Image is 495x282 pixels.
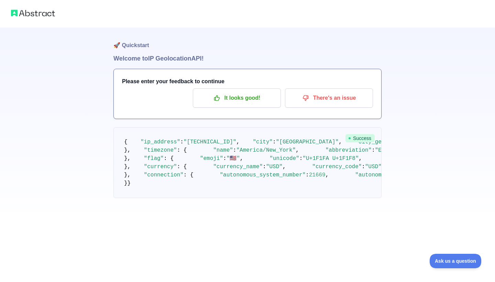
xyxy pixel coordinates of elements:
[269,155,299,162] span: "unicode"
[164,155,174,162] span: : {
[430,254,481,268] iframe: Toggle Customer Support
[372,147,375,153] span: :
[193,88,281,108] button: It looks good!
[309,172,326,178] span: 21669
[144,155,164,162] span: "flag"
[177,147,187,153] span: : {
[144,147,177,153] span: "timezone"
[362,164,365,170] span: :
[236,147,296,153] span: "America/New_York"
[296,147,299,153] span: ,
[124,139,128,145] span: {
[302,155,359,162] span: "U+1F1FA U+1F1F8"
[220,172,306,178] span: "autonomous_system_number"
[144,164,177,170] span: "currency"
[113,54,382,63] h1: Welcome to IP Geolocation API!
[200,155,223,162] span: "emoji"
[240,155,243,162] span: ,
[345,134,375,142] span: Success
[141,139,180,145] span: "ip_address"
[285,88,373,108] button: There's an issue
[326,172,329,178] span: ,
[365,164,382,170] span: "USD"
[276,139,339,145] span: "[GEOGRAPHIC_DATA]"
[213,164,263,170] span: "currency_name"
[233,147,236,153] span: :
[227,155,240,162] span: "🇺🇸"
[253,139,273,145] span: "city"
[223,155,227,162] span: :
[213,147,233,153] span: "name"
[290,92,368,104] p: There's an issue
[355,172,461,178] span: "autonomous_system_organization"
[326,147,372,153] span: "abbreviation"
[180,139,184,145] span: :
[299,155,303,162] span: :
[312,164,362,170] span: "currency_code"
[263,164,266,170] span: :
[113,28,382,54] h1: 🚀 Quickstart
[198,92,276,104] p: It looks good!
[144,172,184,178] span: "connection"
[184,172,194,178] span: : {
[11,8,55,18] img: Abstract logo
[339,139,342,145] span: ,
[266,164,283,170] span: "USD"
[283,164,286,170] span: ,
[359,155,362,162] span: ,
[122,77,373,86] h3: Please enter your feedback to continue
[184,139,236,145] span: "[TECHNICAL_ID]"
[273,139,276,145] span: :
[177,164,187,170] span: : {
[236,139,240,145] span: ,
[306,172,309,178] span: :
[375,147,392,153] span: "EDT"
